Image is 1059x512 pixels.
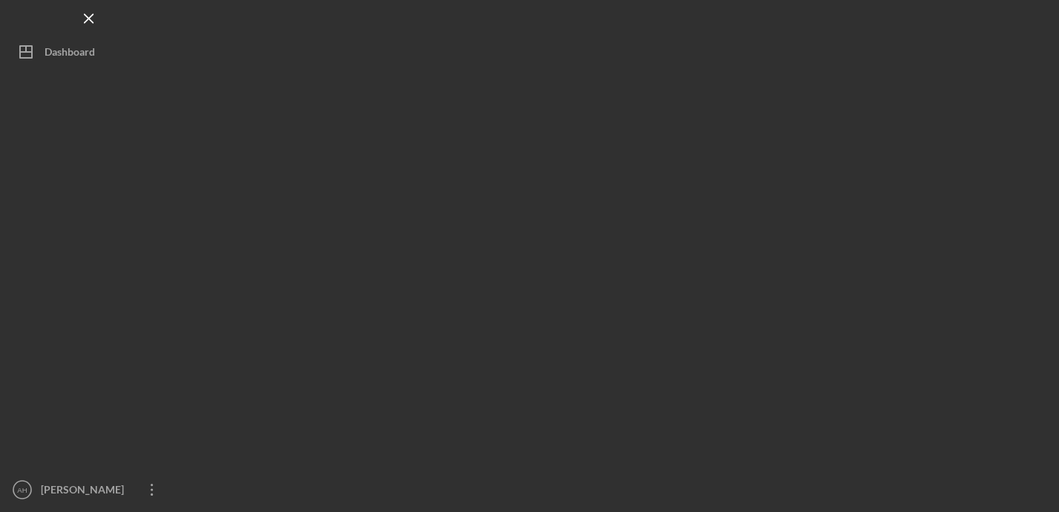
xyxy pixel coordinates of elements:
text: AH [17,486,27,494]
div: Dashboard [45,37,95,70]
button: AH[PERSON_NAME] [7,475,171,505]
button: Dashboard [7,37,171,67]
div: [PERSON_NAME] [37,475,134,508]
